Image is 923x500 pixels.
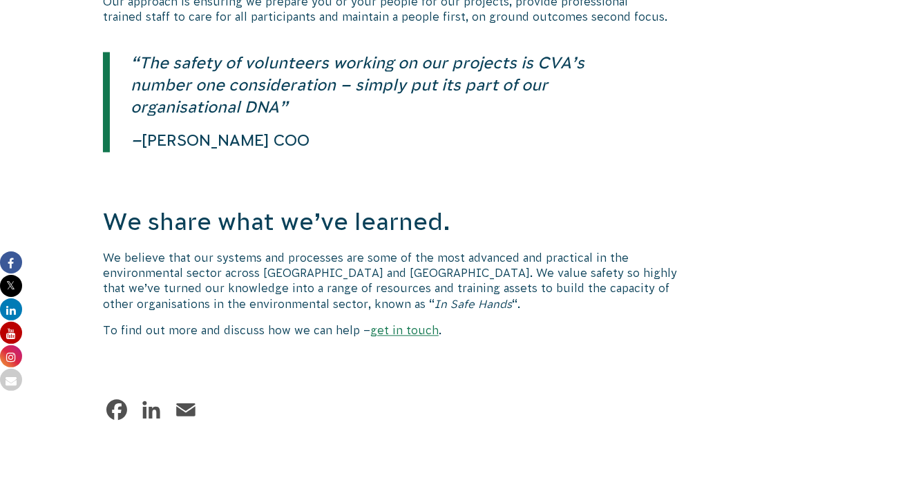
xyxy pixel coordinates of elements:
em: – [131,132,142,150]
h2: We share what we’ve learned. [103,206,696,240]
em: “The safety of volunteers working on our projects is CVA’s number one consideration – simply put ... [131,55,584,117]
a: Facebook [103,396,131,424]
a: get in touch [370,325,439,337]
em: In Safe Hands [435,298,512,311]
a: Email [172,396,200,424]
p: We believe that our systems and processes are some of the most advanced and practical in the envi... [103,251,696,313]
p: [PERSON_NAME] COO [110,130,607,152]
p: To find out more and discuss how we can help – . [103,323,696,338]
a: LinkedIn [137,396,165,424]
